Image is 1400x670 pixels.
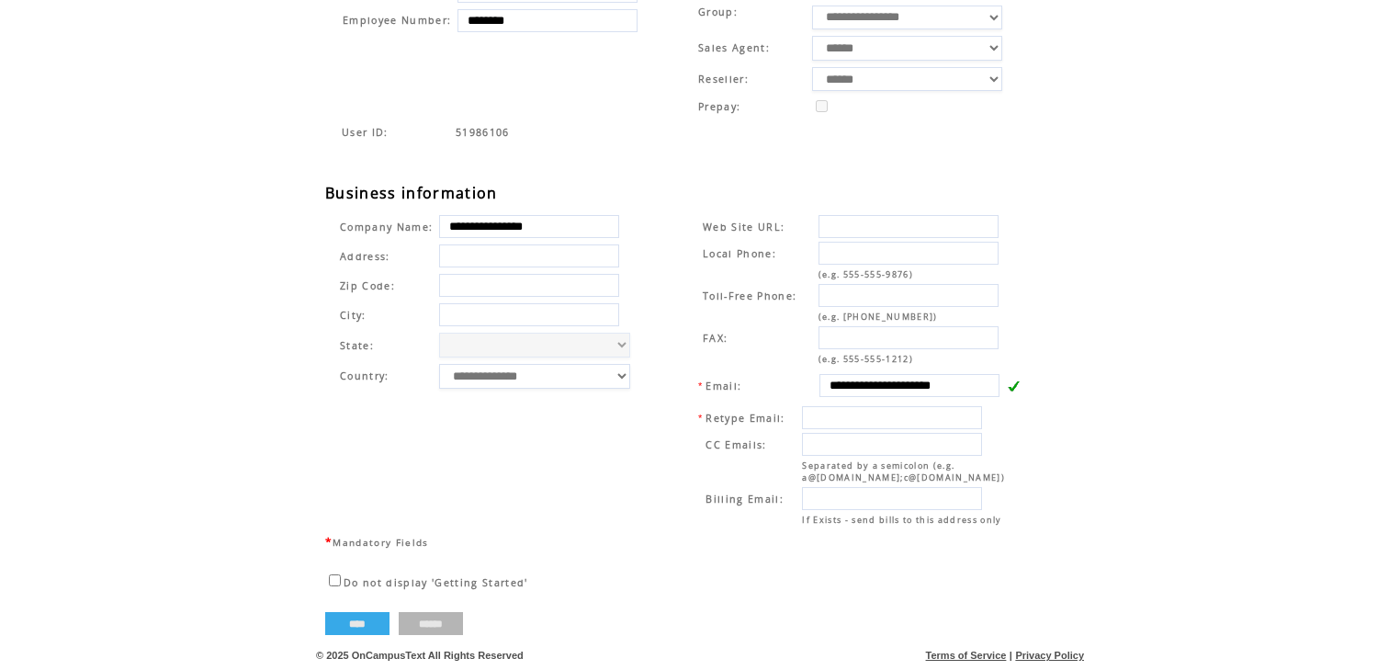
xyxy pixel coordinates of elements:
span: Prepay: [698,100,740,113]
span: Do not display 'Getting Started' [344,576,528,589]
span: Indicates the agent code for sign up page with sales agent or reseller tracking code [342,126,389,139]
a: Privacy Policy [1015,650,1084,661]
span: Sales Agent: [698,41,770,54]
span: Mandatory Fields [333,536,428,549]
span: | [1010,650,1012,661]
span: (e.g. [PHONE_NUMBER]) [819,311,938,323]
span: Indicates the agent code for sign up page with sales agent or reseller tracking code [456,126,510,139]
span: Group: [698,6,738,18]
span: FAX: [703,332,728,345]
span: Toll-Free Phone: [703,290,796,302]
img: v.gif [1007,380,1020,392]
span: Business information [325,183,498,203]
span: Separated by a semicolon (e.g. a@[DOMAIN_NAME];c@[DOMAIN_NAME]) [802,460,1005,483]
span: (e.g. 555-555-9876) [819,268,913,280]
span: © 2025 OnCampusText All Rights Reserved [316,650,524,661]
span: Reseller: [698,73,749,85]
span: Local Phone: [703,247,776,260]
span: Email: [706,380,741,392]
span: (e.g. 555-555-1212) [819,353,913,365]
span: Address: [340,250,390,263]
a: Terms of Service [926,650,1007,661]
span: Billing Email: [706,493,784,505]
span: Web Site URL: [703,221,785,233]
span: Country: [340,369,390,382]
span: Employee Number: [343,14,451,27]
span: CC Emails: [706,438,766,451]
span: Zip Code: [340,279,395,292]
span: Company Name: [340,221,433,233]
span: State: [340,339,433,352]
span: Retype Email: [706,412,785,425]
span: If Exists - send bills to this address only [802,514,1001,526]
span: City: [340,309,367,322]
